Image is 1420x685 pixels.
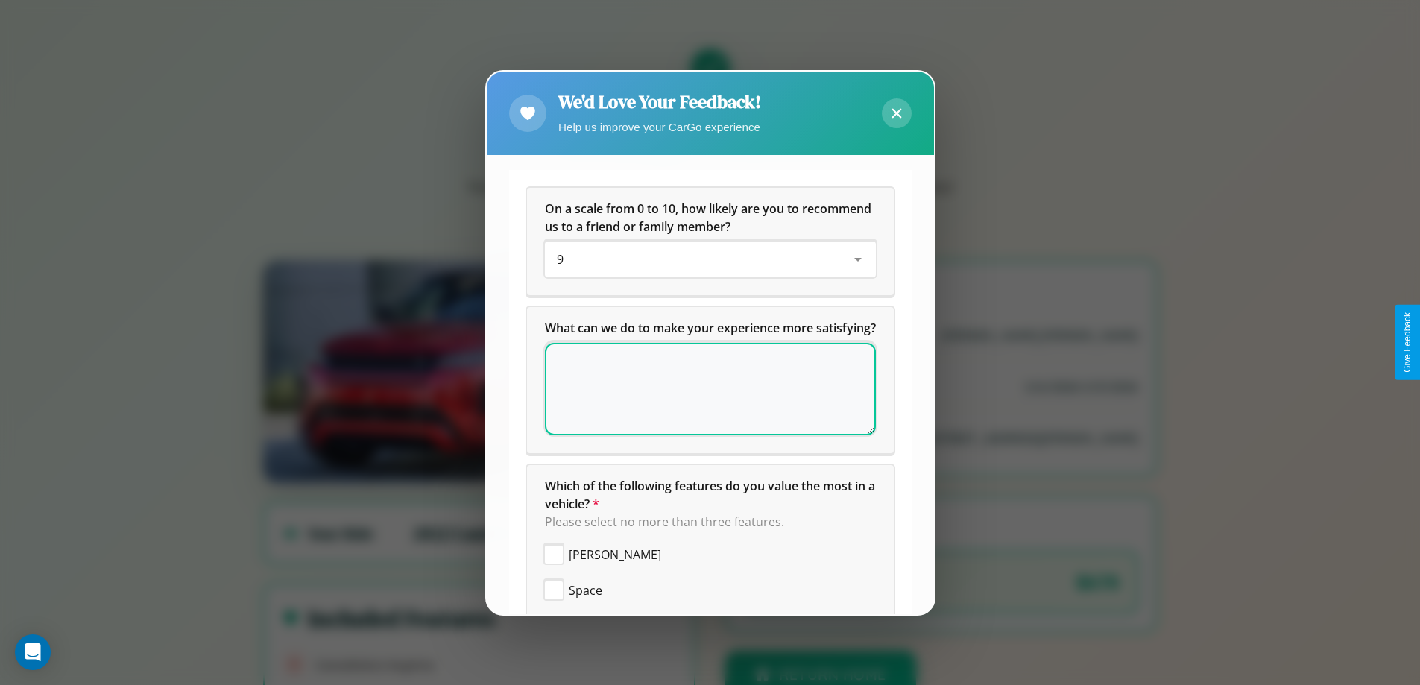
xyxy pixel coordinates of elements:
h2: We'd Love Your Feedback! [558,89,761,114]
div: On a scale from 0 to 10, how likely are you to recommend us to a friend or family member? [545,242,876,277]
span: On a scale from 0 to 10, how likely are you to recommend us to a friend or family member? [545,201,874,235]
span: What can we do to make your experience more satisfying? [545,320,876,336]
span: Please select no more than three features. [545,514,784,530]
span: 9 [557,251,564,268]
span: Space [569,581,602,599]
h5: On a scale from 0 to 10, how likely are you to recommend us to a friend or family member? [545,200,876,236]
div: Open Intercom Messenger [15,634,51,670]
p: Help us improve your CarGo experience [558,117,761,137]
div: On a scale from 0 to 10, how likely are you to recommend us to a friend or family member? [527,188,894,295]
span: [PERSON_NAME] [569,546,661,564]
span: Which of the following features do you value the most in a vehicle? [545,478,878,512]
div: Give Feedback [1402,312,1413,373]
